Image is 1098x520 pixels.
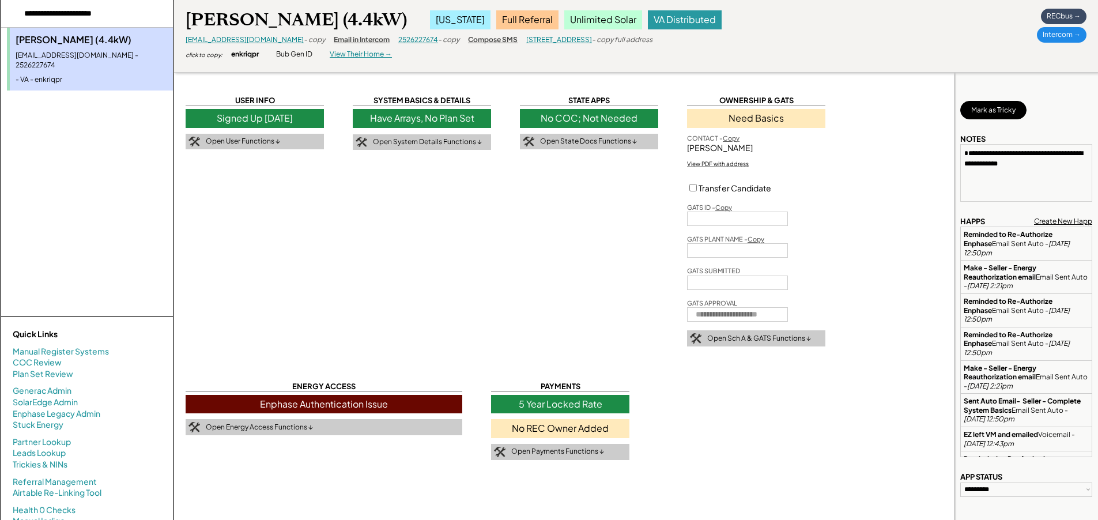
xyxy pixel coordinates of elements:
[526,35,592,44] a: [STREET_ADDRESS]
[964,454,1089,481] div: Email Sent Auto -
[592,35,652,45] div: - copy full address
[687,109,825,127] div: Need Basics
[186,395,462,413] div: Enphase Authentication Issue
[687,95,825,106] div: OWNERSHIP & GATS
[276,50,312,59] div: Bub Gen ID
[188,422,200,432] img: tool-icon.png
[964,297,1089,324] div: Email Sent Auto -
[16,75,167,85] div: - VA - enkriqpr
[1041,9,1086,24] div: RECbus →
[960,216,985,227] div: HAPPS
[430,10,490,29] div: [US_STATE]
[13,357,62,368] a: COC Review
[715,204,732,211] u: Copy
[231,50,259,59] div: enkriqpr
[707,334,811,344] div: Open Sch A & GATS Functions ↓
[186,381,462,392] div: ENERGY ACCESS
[373,137,482,147] div: Open System Details Functions ↓
[964,397,1082,415] strong: Sent Auto Email- Seller - Complete System Basics
[964,397,1089,424] div: Email Sent Auto -
[967,281,1013,290] em: [DATE] 2:21pm
[13,436,71,448] a: Partner Lookup
[1037,27,1086,43] div: Intercom →
[540,137,637,146] div: Open State Docs Functions ↓
[334,35,390,45] div: Email in Intercom
[13,368,73,380] a: Plan Set Review
[964,454,1054,472] strong: Reminded to Re-Authorize Enphase
[748,235,764,243] u: Copy
[330,50,392,59] div: View Their Home →
[523,137,534,147] img: tool-icon.png
[186,9,407,31] div: [PERSON_NAME] (4.4kW)
[964,263,1037,281] strong: Make - Seller - Energy Reauthorization email
[723,134,739,142] u: Copy
[687,266,740,275] div: GATS SUBMITTED
[960,472,1002,482] div: APP STATUS
[491,395,629,413] div: 5 Year Locked Rate
[964,239,1071,257] em: [DATE] 12:50pm
[687,134,739,142] div: CONTACT -
[964,230,1089,257] div: Email Sent Auto -
[468,35,518,45] div: Compose SMS
[438,35,459,45] div: - copy
[967,382,1013,390] em: [DATE] 2:21pm
[964,330,1089,357] div: Email Sent Auto -
[494,447,505,457] img: tool-icon.png
[511,447,604,457] div: Open Payments Functions ↓
[186,51,222,59] div: click to copy:
[13,408,100,420] a: Enphase Legacy Admin
[687,160,749,168] div: View PDF with address
[964,430,1089,448] div: Voicemail -
[964,330,1054,348] strong: Reminded to Re-Authorize Enphase
[16,33,167,46] div: [PERSON_NAME] (4.4kW)
[964,297,1054,315] strong: Reminded to Re-Authorize Enphase
[964,430,1038,439] strong: EZ left VM and emailed
[964,230,1054,248] strong: Reminded to Re-Authorize Enphase
[648,10,722,29] div: VA Distributed
[13,447,66,459] a: Leads Lookup
[1034,217,1092,227] div: Create New Happ
[304,35,325,45] div: - copy
[206,137,280,146] div: Open User Functions ↓
[13,329,128,340] div: Quick Links
[13,459,67,470] a: Trickies & NINs
[564,10,642,29] div: Unlimited Solar
[13,419,63,431] a: Stuck Energy
[964,339,1071,357] em: [DATE] 12:50pm
[699,183,771,193] label: Transfer Candidate
[188,137,200,147] img: tool-icon.png
[186,109,324,127] div: Signed Up [DATE]
[687,142,825,154] div: [PERSON_NAME]
[353,95,491,106] div: SYSTEM BASICS & DETAILS
[13,476,97,488] a: Referral Management
[13,385,71,397] a: Generac Admin
[964,364,1037,382] strong: Make - Seller - Energy Reauthorization email
[520,109,658,127] div: No COC; Not Needed
[13,487,101,499] a: Airtable Re-Linking Tool
[398,35,438,44] a: 2526227674
[13,504,76,516] a: Health 0 Checks
[186,35,304,44] a: [EMAIL_ADDRESS][DOMAIN_NAME]
[687,235,764,243] div: GATS PLANT NAME -
[206,423,313,432] div: Open Energy Access Functions ↓
[491,419,629,438] div: No REC Owner Added
[964,306,1071,324] em: [DATE] 12:50pm
[687,203,732,212] div: GATS ID -
[687,299,737,307] div: GATS APPROVAL
[690,333,701,344] img: tool-icon.png
[13,346,109,357] a: Manual Register Systems
[964,263,1089,291] div: Email Sent Auto -
[186,95,324,106] div: USER INFO
[491,381,629,392] div: PAYMENTS
[496,10,559,29] div: Full Referral
[960,134,986,144] div: NOTES
[13,397,78,408] a: SolarEdge Admin
[356,137,367,148] img: tool-icon.png
[353,109,491,127] div: Have Arrays, No Plan Set
[964,415,1014,423] em: [DATE] 12:50pm
[964,439,1014,448] em: [DATE] 12:43pm
[960,101,1027,119] button: Mark as Tricky
[520,95,658,106] div: STATE APPS
[964,364,1089,391] div: Email Sent Auto -
[16,51,167,70] div: [EMAIL_ADDRESS][DOMAIN_NAME] - 2526227674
